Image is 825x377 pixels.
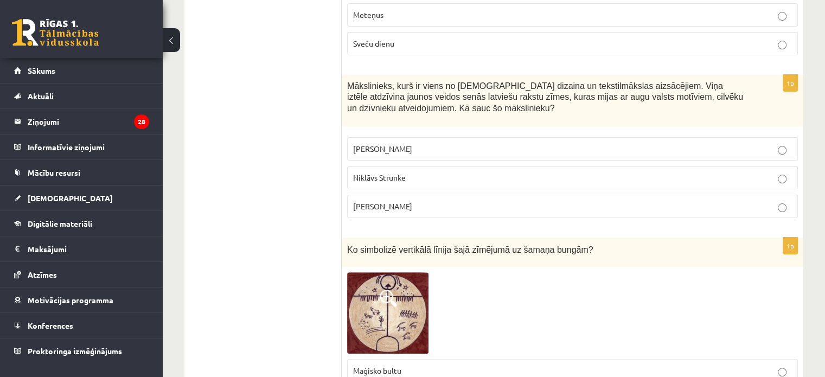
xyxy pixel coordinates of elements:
[783,237,798,254] p: 1p
[14,237,149,261] a: Maksājumi
[14,211,149,236] a: Digitālie materiāli
[778,175,786,183] input: Niklāvs Strunke
[353,144,412,154] span: [PERSON_NAME]
[28,168,80,177] span: Mācību resursi
[14,313,149,338] a: Konferences
[778,146,786,155] input: [PERSON_NAME]
[14,160,149,185] a: Mācību resursi
[28,346,122,356] span: Proktoringa izmēģinājums
[28,135,149,159] legend: Informatīvie ziņojumi
[778,203,786,212] input: [PERSON_NAME]
[14,109,149,134] a: Ziņojumi28
[14,262,149,287] a: Atzīmes
[353,39,394,48] span: Sveču dienu
[347,272,429,354] img: 1.jpg
[353,172,406,182] span: Niklāvs Strunke
[353,366,401,375] span: Maģisko bultu
[28,321,73,330] span: Konferences
[14,287,149,312] a: Motivācijas programma
[347,81,743,113] span: Mākslinieks, kurš ir viens no [DEMOGRAPHIC_DATA] dizaina un tekstilmākslas aizsācējiem. Viņa iztē...
[778,41,786,49] input: Sveču dienu
[353,10,383,20] span: Meteņus
[14,135,149,159] a: Informatīvie ziņojumi
[28,109,149,134] legend: Ziņojumi
[12,19,99,46] a: Rīgas 1. Tālmācības vidusskola
[28,237,149,261] legend: Maksājumi
[778,368,786,376] input: Maģisko bultu
[14,338,149,363] a: Proktoringa izmēģinājums
[28,66,55,75] span: Sākums
[14,186,149,210] a: [DEMOGRAPHIC_DATA]
[28,193,113,203] span: [DEMOGRAPHIC_DATA]
[778,12,786,21] input: Meteņus
[28,295,113,305] span: Motivācijas programma
[783,74,798,92] p: 1p
[28,270,57,279] span: Atzīmes
[347,245,593,254] span: Ko simbolizē vertikālā līnija šajā zīmējumā uz šamaņa bungām?
[14,58,149,83] a: Sākums
[14,84,149,108] a: Aktuāli
[28,91,54,101] span: Aktuāli
[134,114,149,129] i: 28
[353,201,412,211] span: [PERSON_NAME]
[28,219,92,228] span: Digitālie materiāli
